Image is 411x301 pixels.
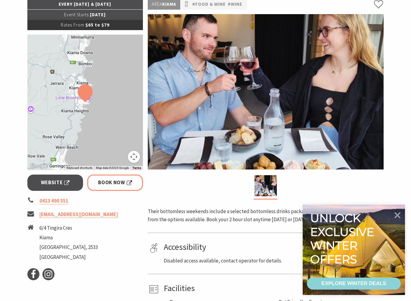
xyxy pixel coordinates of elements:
span: Book Now [98,178,132,187]
button: Keyboard shortcuts [66,166,92,170]
a: [EMAIL_ADDRESS][DOMAIN_NAME] [39,211,118,218]
a: #wine [228,1,242,8]
a: EXPLORE WINTER DEALS [307,278,401,290]
a: Website [27,175,83,191]
span: Map data ©2025 Google [96,166,129,169]
li: [GEOGRAPHIC_DATA] [39,253,98,261]
button: Map camera controls [128,151,140,163]
li: 6/4 Tingira Cres [39,224,98,232]
a: Click to see this area on Google Maps [29,162,49,170]
span: Rates From: [61,22,85,28]
span: Website [41,178,70,187]
span: Area [152,1,162,7]
h4: Accessibility [164,242,382,252]
p: $65 to $79 [27,20,143,30]
a: Book Now [87,175,143,191]
p: [DATE] [27,10,143,20]
a: 0413 490 351 [39,197,68,204]
li: [GEOGRAPHIC_DATA], 2533 [39,243,98,251]
div: EXPLORE WINTER DEALS [321,278,386,290]
span: Event Starts: [64,12,90,17]
img: Google [29,162,49,170]
p: Their bottomless weekends include a selected bottomless drinks package for 2 hours and one food o... [148,207,384,224]
li: Kiama [39,234,98,242]
p: Disabled access available, contact operator for details. [164,257,382,265]
h4: Facilities [164,283,382,293]
a: Terms [132,166,141,170]
img: Couple dining with wine and grazing board laughing [148,14,384,169]
img: Couple dining with wine and grazing board laughing [255,175,277,196]
div: Unlock exclusive winter offers [310,211,377,266]
a: #Food & Wine [192,1,226,8]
